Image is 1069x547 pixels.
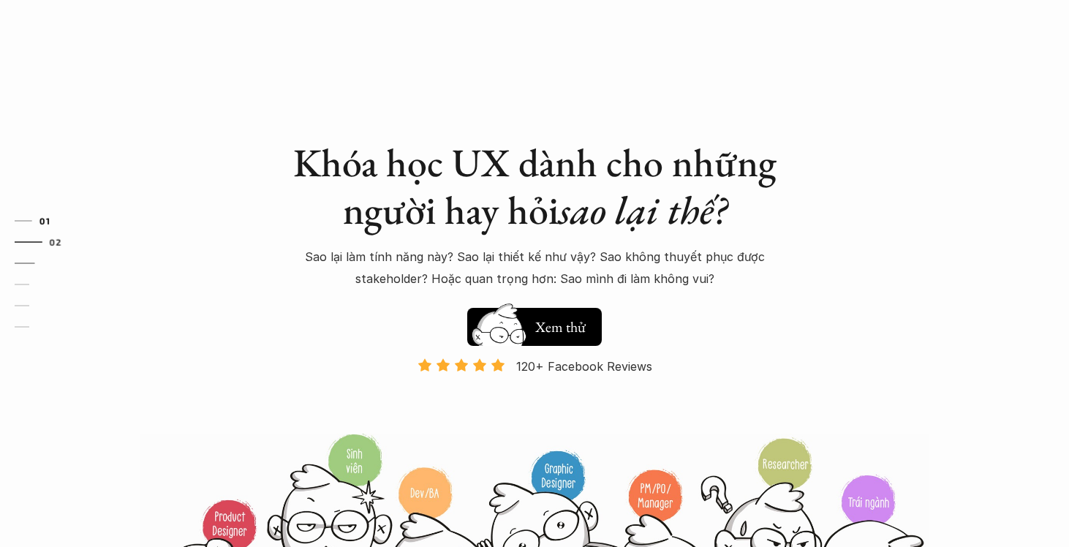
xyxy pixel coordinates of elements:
p: 120+ Facebook Reviews [516,355,652,377]
p: Sao lại làm tính năng này? Sao lại thiết kế như vậy? Sao không thuyết phục được stakeholder? Hoặc... [279,246,790,290]
h5: Xem thử [533,317,587,337]
h1: Khóa học UX dành cho những người hay hỏi [279,139,790,234]
a: 01 [15,212,84,230]
a: 120+ Facebook Reviews [404,358,665,431]
strong: 02 [49,236,61,246]
strong: 01 [39,215,50,225]
em: sao lại thế? [559,184,727,235]
a: 02 [15,233,84,251]
a: Xem thử [467,301,602,346]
